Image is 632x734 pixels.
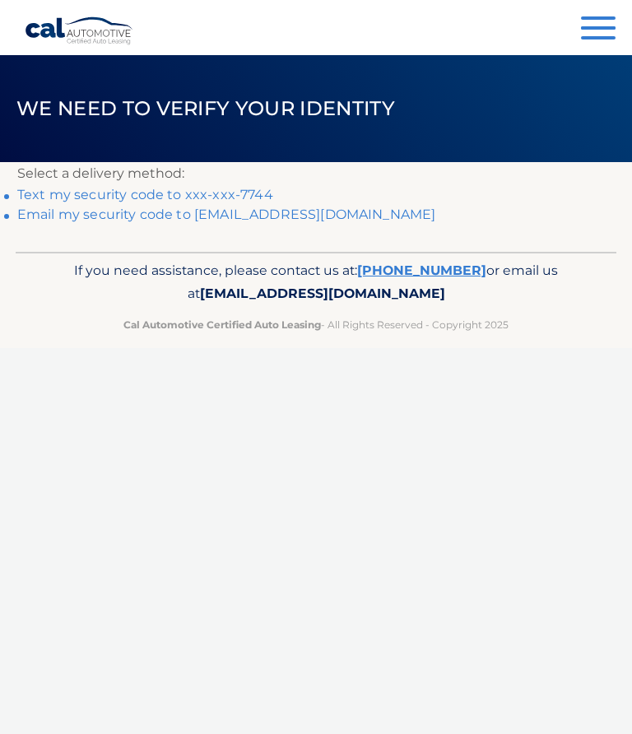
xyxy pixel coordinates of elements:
[16,96,395,120] span: We need to verify your identity
[40,316,592,333] p: - All Rights Reserved - Copyright 2025
[581,16,616,44] button: Menu
[40,259,592,306] p: If you need assistance, please contact us at: or email us at
[200,286,445,301] span: [EMAIL_ADDRESS][DOMAIN_NAME]
[17,207,436,222] a: Email my security code to [EMAIL_ADDRESS][DOMAIN_NAME]
[357,262,486,278] a: [PHONE_NUMBER]
[25,16,134,45] a: Cal Automotive
[123,318,321,331] strong: Cal Automotive Certified Auto Leasing
[17,187,273,202] a: Text my security code to xxx-xxx-7744
[17,162,615,185] p: Select a delivery method:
